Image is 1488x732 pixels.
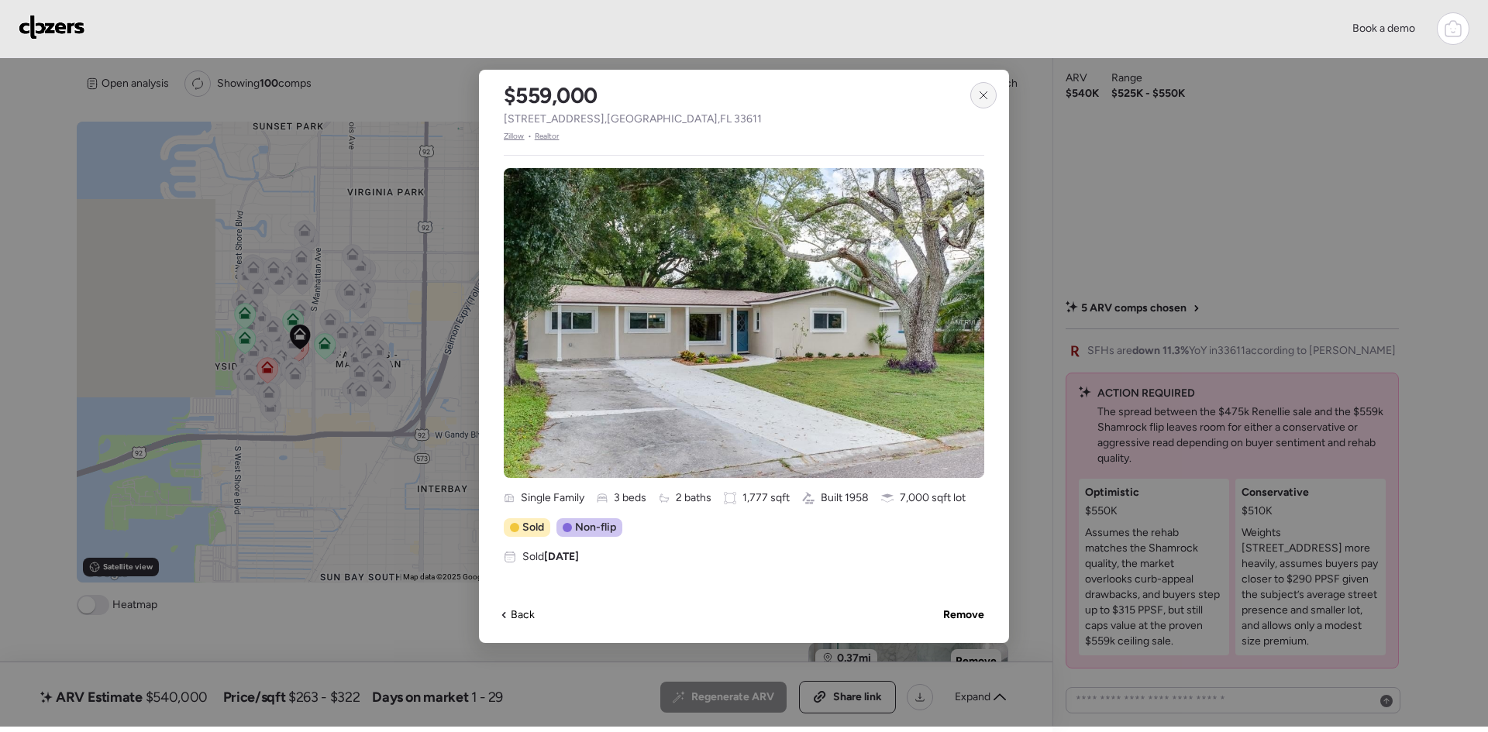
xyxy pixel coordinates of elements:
[504,130,525,143] span: Zillow
[522,549,579,565] span: Sold
[900,490,966,506] span: 7,000 sqft lot
[535,130,560,143] span: Realtor
[575,520,616,535] span: Non-flip
[676,490,711,506] span: 2 baths
[521,490,584,506] span: Single Family
[1352,22,1415,35] span: Book a demo
[821,490,869,506] span: Built 1958
[742,490,790,506] span: 1,777 sqft
[528,130,532,143] span: •
[614,490,646,506] span: 3 beds
[504,82,598,108] h2: $559,000
[544,550,579,563] span: [DATE]
[522,520,544,535] span: Sold
[19,15,85,40] img: Logo
[943,607,984,623] span: Remove
[511,607,535,623] span: Back
[504,112,762,127] span: [STREET_ADDRESS] , [GEOGRAPHIC_DATA] , FL 33611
